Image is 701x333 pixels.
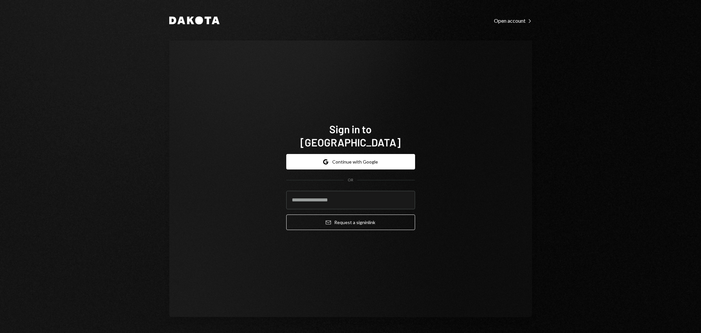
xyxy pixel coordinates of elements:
[348,177,353,183] div: OR
[494,17,532,24] a: Open account
[286,154,415,169] button: Continue with Google
[286,122,415,149] h1: Sign in to [GEOGRAPHIC_DATA]
[286,215,415,230] button: Request a signinlink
